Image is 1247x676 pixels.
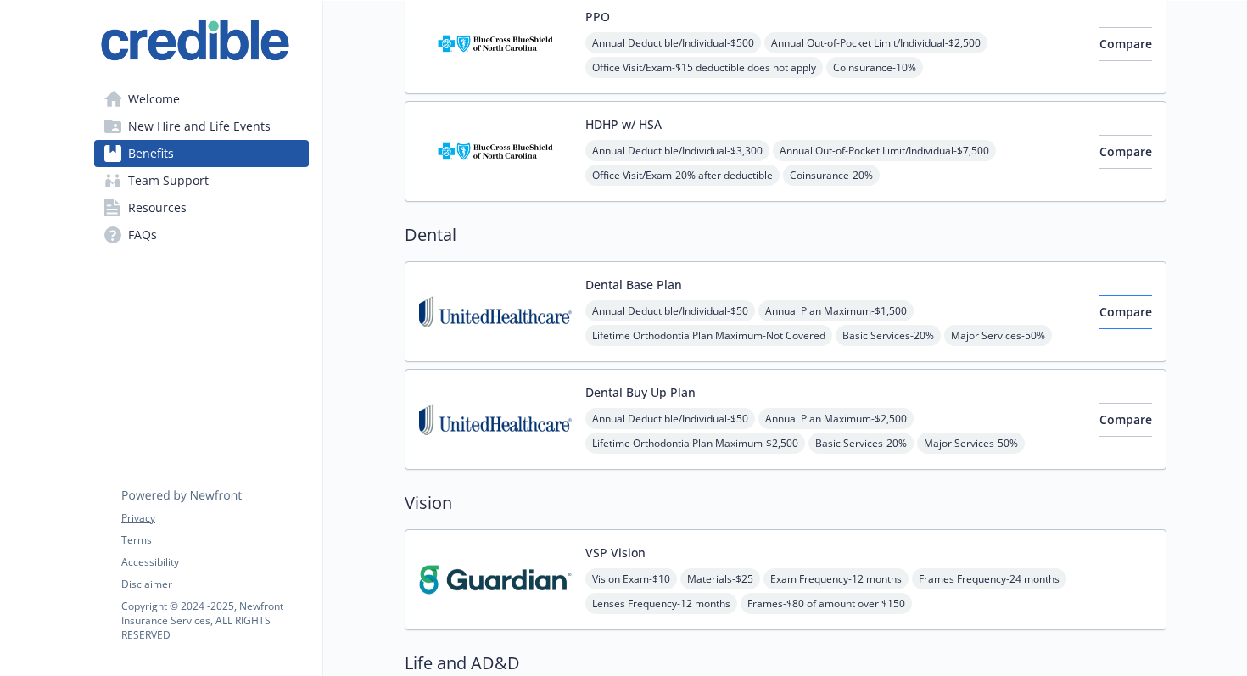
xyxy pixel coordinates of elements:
[128,86,180,113] span: Welcome
[585,32,761,53] span: Annual Deductible/Individual - $500
[121,599,308,642] p: Copyright © 2024 - 2025 , Newfront Insurance Services, ALL RIGHTS RESERVED
[94,221,309,249] a: FAQs
[128,140,174,167] span: Benefits
[121,555,308,570] a: Accessibility
[419,544,572,616] img: Guardian carrier logo
[585,165,780,186] span: Office Visit/Exam - 20% after deductible
[773,140,996,161] span: Annual Out-of-Pocket Limit/Individual - $7,500
[94,140,309,167] a: Benefits
[758,408,914,429] span: Annual Plan Maximum - $2,500
[419,8,572,80] img: Blue Cross and Blue Shield of North Carolina carrier logo
[808,433,914,454] span: Basic Services - 20%
[128,113,271,140] span: New Hire and Life Events
[585,140,769,161] span: Annual Deductible/Individual - $3,300
[94,113,309,140] a: New Hire and Life Events
[1099,411,1152,427] span: Compare
[783,165,880,186] span: Coinsurance - 20%
[419,115,572,187] img: Blue Cross and Blue Shield of North Carolina carrier logo
[419,383,572,455] img: United Healthcare Insurance Company carrier logo
[128,194,187,221] span: Resources
[585,276,682,293] button: Dental Base Plan
[585,544,646,561] button: VSP Vision
[1099,135,1152,169] button: Compare
[94,86,309,113] a: Welcome
[1099,295,1152,329] button: Compare
[128,167,209,194] span: Team Support
[585,325,832,346] span: Lifetime Orthodontia Plan Maximum - Not Covered
[1099,143,1152,159] span: Compare
[585,408,755,429] span: Annual Deductible/Individual - $50
[585,8,610,25] button: PPO
[758,300,914,321] span: Annual Plan Maximum - $1,500
[94,167,309,194] a: Team Support
[419,276,572,348] img: United Healthcare Insurance Company carrier logo
[836,325,941,346] span: Basic Services - 20%
[121,577,308,592] a: Disclaimer
[94,194,309,221] a: Resources
[405,222,1166,248] h2: Dental
[585,593,737,614] span: Lenses Frequency - 12 months
[680,568,760,589] span: Materials - $25
[121,533,308,548] a: Terms
[585,300,755,321] span: Annual Deductible/Individual - $50
[944,325,1052,346] span: Major Services - 50%
[1099,27,1152,61] button: Compare
[763,568,909,589] span: Exam Frequency - 12 months
[585,57,823,78] span: Office Visit/Exam - $15 deductible does not apply
[1099,403,1152,437] button: Compare
[1099,304,1152,320] span: Compare
[128,221,157,249] span: FAQs
[826,57,923,78] span: Coinsurance - 10%
[585,433,805,454] span: Lifetime Orthodontia Plan Maximum - $2,500
[585,115,662,133] button: HDHP w/ HSA
[912,568,1066,589] span: Frames Frequency - 24 months
[405,490,1166,516] h2: Vision
[741,593,912,614] span: Frames - $80 of amount over $150
[917,433,1025,454] span: Major Services - 50%
[1099,36,1152,52] span: Compare
[121,511,308,526] a: Privacy
[764,32,987,53] span: Annual Out-of-Pocket Limit/Individual - $2,500
[405,651,1166,676] h2: Life and AD&D
[585,568,677,589] span: Vision Exam - $10
[585,383,696,401] button: Dental Buy Up Plan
